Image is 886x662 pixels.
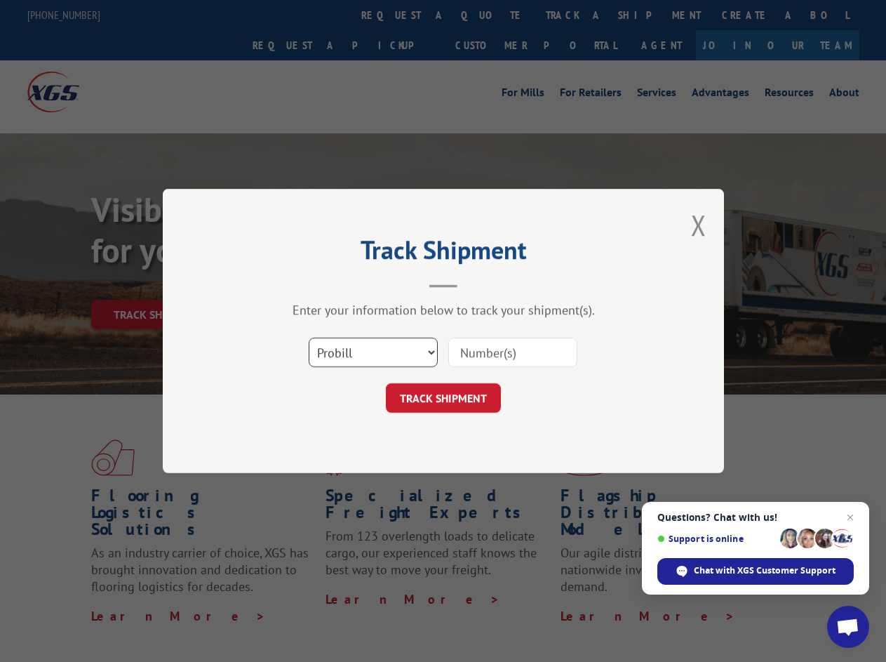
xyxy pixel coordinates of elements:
[448,338,577,367] input: Number(s)
[233,302,654,318] div: Enter your information below to track your shipment(s).
[657,534,775,544] span: Support is online
[694,564,835,577] span: Chat with XGS Customer Support
[827,606,869,648] div: Open chat
[233,240,654,267] h2: Track Shipment
[386,383,501,413] button: TRACK SHIPMENT
[691,206,706,244] button: Close modal
[657,512,854,523] span: Questions? Chat with us!
[657,558,854,585] div: Chat with XGS Customer Support
[842,509,859,526] span: Close chat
